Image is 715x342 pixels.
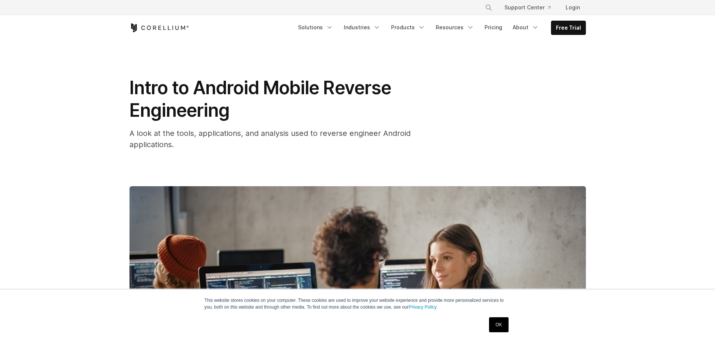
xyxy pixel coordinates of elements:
a: OK [489,317,508,332]
a: Free Trial [551,21,586,35]
a: Solutions [294,21,338,34]
a: Pricing [480,21,507,34]
span: A look at the tools, applications, and analysis used to reverse engineer Android applications. [129,129,411,149]
span: Intro to Android Mobile Reverse Engineering [129,77,391,121]
a: About [508,21,543,34]
div: Navigation Menu [294,21,586,35]
a: Login [560,1,586,14]
div: Navigation Menu [476,1,586,14]
p: This website stores cookies on your computer. These cookies are used to improve your website expe... [205,297,511,310]
a: Support Center [498,1,557,14]
a: Corellium Home [129,23,189,32]
a: Privacy Policy. [409,304,438,310]
a: Resources [431,21,479,34]
a: Industries [339,21,385,34]
button: Search [482,1,495,14]
a: Products [387,21,430,34]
